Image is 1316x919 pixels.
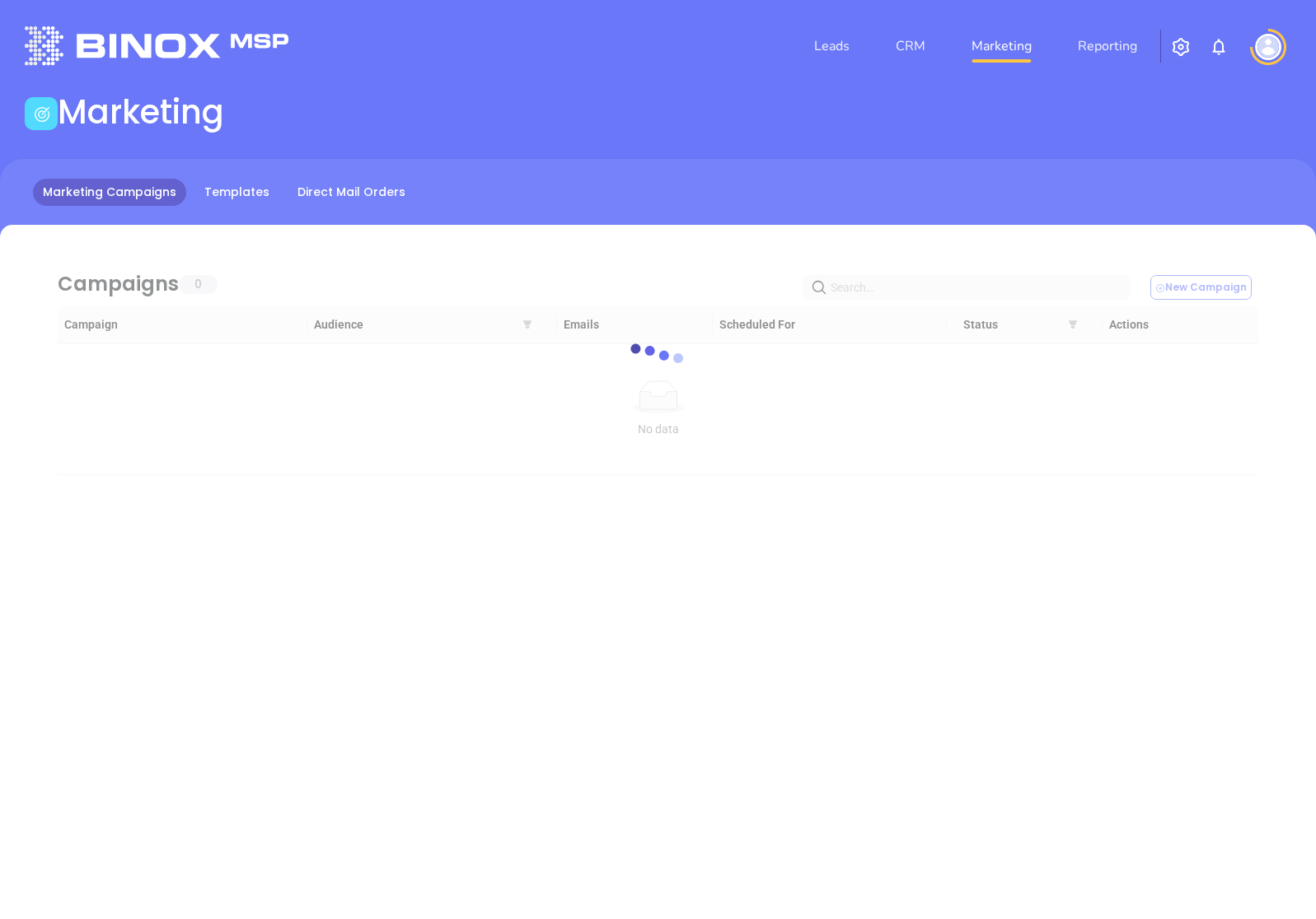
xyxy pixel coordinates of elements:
img: user [1255,34,1281,60]
a: Leads [808,30,856,63]
a: Direct Mail Orders [288,179,415,206]
a: Marketing Campaigns [33,179,186,206]
img: iconNotification [1209,37,1229,57]
img: logo [25,26,288,65]
a: Reporting [1071,30,1144,63]
img: iconSetting [1171,37,1191,57]
h1: Marketing [58,92,224,132]
a: Marketing [965,30,1038,63]
a: CRM [889,30,932,63]
a: Templates [194,179,279,206]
